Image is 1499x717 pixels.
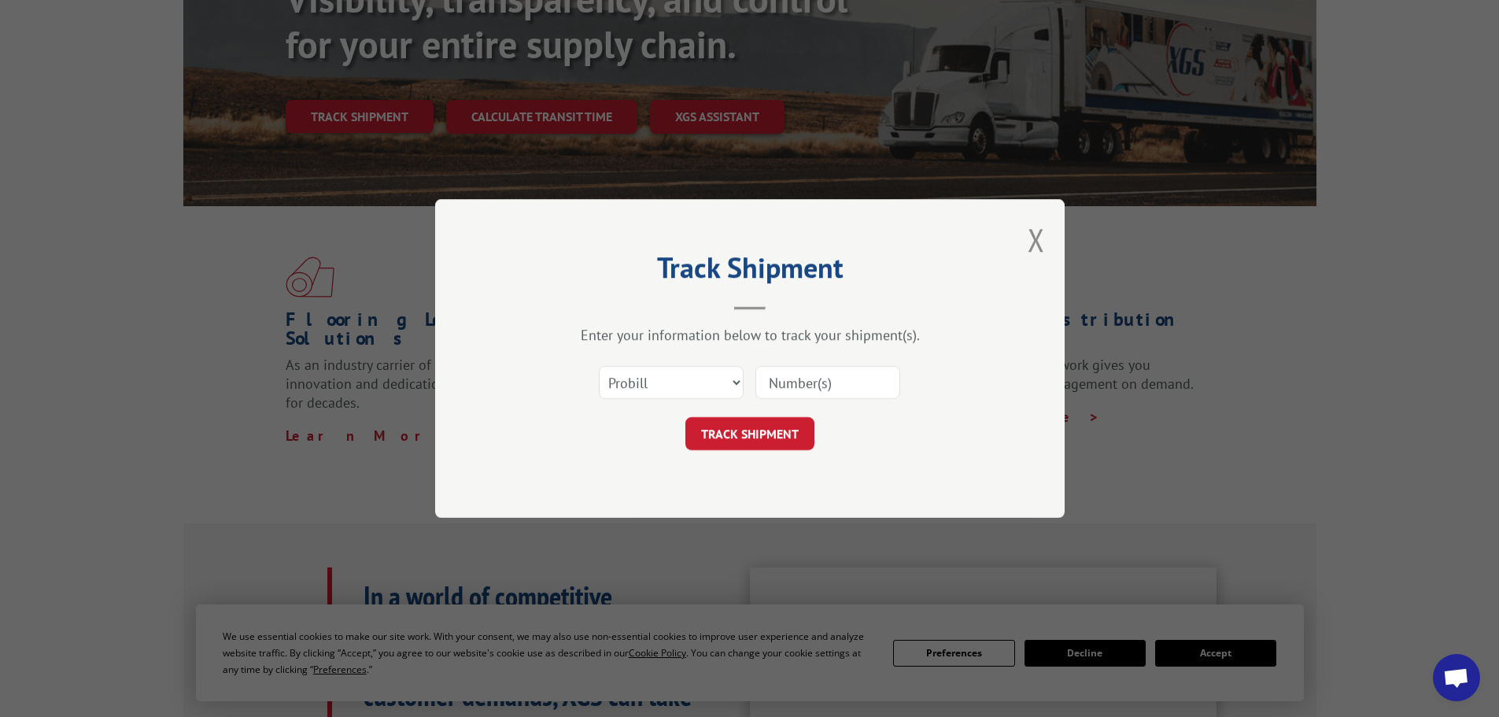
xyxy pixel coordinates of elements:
div: Enter your information below to track your shipment(s). [514,326,986,344]
h2: Track Shipment [514,257,986,286]
button: Close modal [1028,219,1045,261]
input: Number(s) [755,366,900,399]
div: Open chat [1433,654,1480,701]
button: TRACK SHIPMENT [685,417,814,450]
